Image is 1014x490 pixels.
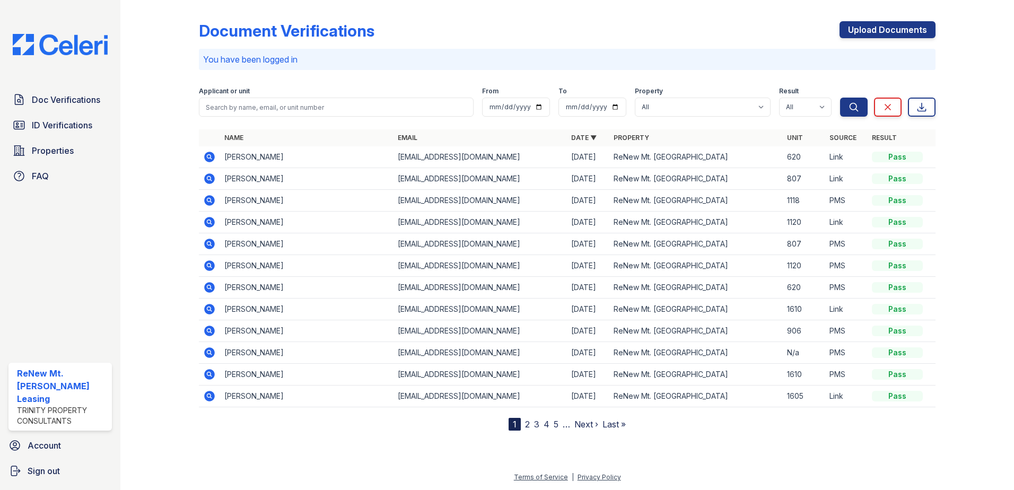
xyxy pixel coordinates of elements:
[220,255,394,277] td: [PERSON_NAME]
[783,364,825,386] td: 1610
[554,419,558,430] a: 5
[609,255,783,277] td: ReNew Mt. [GEOGRAPHIC_DATA]
[787,134,803,142] a: Unit
[872,391,923,401] div: Pass
[32,119,92,132] span: ID Verifications
[578,473,621,481] a: Privacy Policy
[825,386,868,407] td: Link
[394,190,567,212] td: [EMAIL_ADDRESS][DOMAIN_NAME]
[544,419,549,430] a: 4
[17,367,108,405] div: ReNew Mt. [PERSON_NAME] Leasing
[779,87,799,95] label: Result
[4,460,116,482] a: Sign out
[602,419,626,430] a: Last »
[567,342,609,364] td: [DATE]
[394,168,567,190] td: [EMAIL_ADDRESS][DOMAIN_NAME]
[394,299,567,320] td: [EMAIL_ADDRESS][DOMAIN_NAME]
[199,98,474,117] input: Search by name, email, or unit number
[567,190,609,212] td: [DATE]
[567,146,609,168] td: [DATE]
[224,134,243,142] a: Name
[609,168,783,190] td: ReNew Mt. [GEOGRAPHIC_DATA]
[220,190,394,212] td: [PERSON_NAME]
[872,195,923,206] div: Pass
[825,146,868,168] td: Link
[783,299,825,320] td: 1610
[872,217,923,227] div: Pass
[482,87,499,95] label: From
[398,134,417,142] a: Email
[394,364,567,386] td: [EMAIL_ADDRESS][DOMAIN_NAME]
[783,212,825,233] td: 1120
[394,342,567,364] td: [EMAIL_ADDRESS][DOMAIN_NAME]
[567,168,609,190] td: [DATE]
[783,168,825,190] td: 807
[783,146,825,168] td: 620
[872,326,923,336] div: Pass
[609,386,783,407] td: ReNew Mt. [GEOGRAPHIC_DATA]
[872,239,923,249] div: Pass
[28,465,60,477] span: Sign out
[220,299,394,320] td: [PERSON_NAME]
[394,146,567,168] td: [EMAIL_ADDRESS][DOMAIN_NAME]
[394,233,567,255] td: [EMAIL_ADDRESS][DOMAIN_NAME]
[609,320,783,342] td: ReNew Mt. [GEOGRAPHIC_DATA]
[872,152,923,162] div: Pass
[567,364,609,386] td: [DATE]
[32,93,100,106] span: Doc Verifications
[829,134,856,142] a: Source
[609,299,783,320] td: ReNew Mt. [GEOGRAPHIC_DATA]
[825,299,868,320] td: Link
[220,212,394,233] td: [PERSON_NAME]
[8,140,112,161] a: Properties
[571,134,597,142] a: Date ▼
[783,386,825,407] td: 1605
[783,320,825,342] td: 906
[872,282,923,293] div: Pass
[825,320,868,342] td: PMS
[563,418,570,431] span: …
[32,144,74,157] span: Properties
[534,419,539,430] a: 3
[567,299,609,320] td: [DATE]
[825,277,868,299] td: PMS
[220,146,394,168] td: [PERSON_NAME]
[825,255,868,277] td: PMS
[220,233,394,255] td: [PERSON_NAME]
[840,21,936,38] a: Upload Documents
[872,369,923,380] div: Pass
[32,170,49,182] span: FAQ
[567,386,609,407] td: [DATE]
[825,168,868,190] td: Link
[203,53,931,66] p: You have been logged in
[783,277,825,299] td: 620
[783,255,825,277] td: 1120
[8,89,112,110] a: Doc Verifications
[872,347,923,358] div: Pass
[825,364,868,386] td: PMS
[609,233,783,255] td: ReNew Mt. [GEOGRAPHIC_DATA]
[199,87,250,95] label: Applicant or unit
[394,320,567,342] td: [EMAIL_ADDRESS][DOMAIN_NAME]
[614,134,649,142] a: Property
[558,87,567,95] label: To
[4,435,116,456] a: Account
[514,473,568,481] a: Terms of Service
[635,87,663,95] label: Property
[394,255,567,277] td: [EMAIL_ADDRESS][DOMAIN_NAME]
[394,277,567,299] td: [EMAIL_ADDRESS][DOMAIN_NAME]
[825,342,868,364] td: PMS
[220,364,394,386] td: [PERSON_NAME]
[609,364,783,386] td: ReNew Mt. [GEOGRAPHIC_DATA]
[609,342,783,364] td: ReNew Mt. [GEOGRAPHIC_DATA]
[567,233,609,255] td: [DATE]
[783,190,825,212] td: 1118
[220,168,394,190] td: [PERSON_NAME]
[8,165,112,187] a: FAQ
[567,212,609,233] td: [DATE]
[567,277,609,299] td: [DATE]
[8,115,112,136] a: ID Verifications
[572,473,574,481] div: |
[872,134,897,142] a: Result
